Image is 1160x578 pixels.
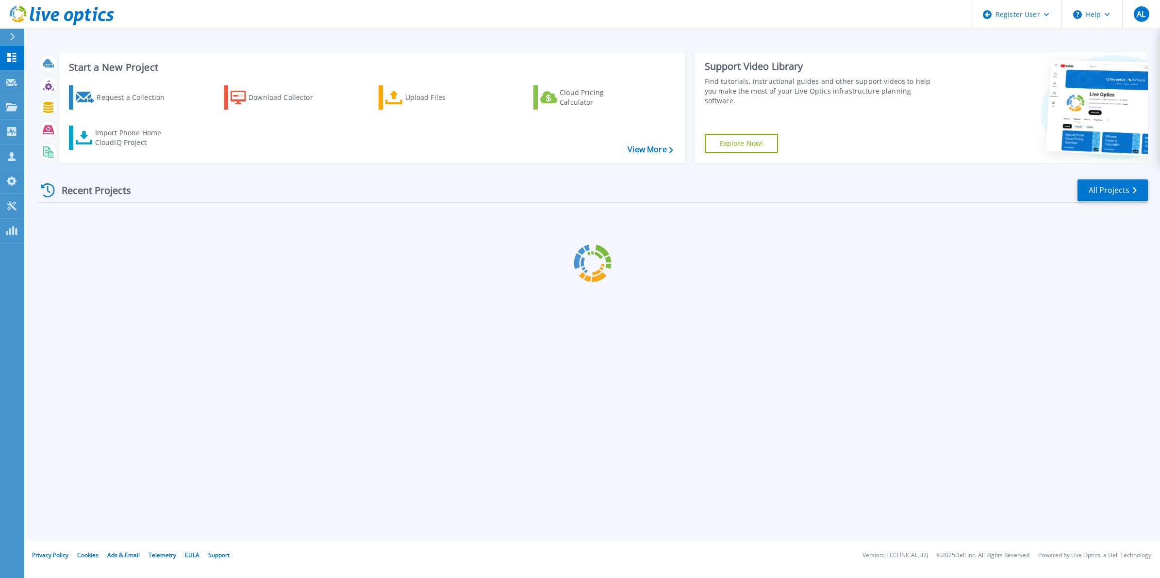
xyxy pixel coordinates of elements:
[185,551,199,559] a: EULA
[1077,179,1148,201] a: All Projects
[249,88,326,107] div: Download Collector
[149,551,176,559] a: Telemetry
[77,551,99,559] a: Cookies
[95,128,171,147] div: Import Phone Home CloudIQ Project
[705,134,779,153] a: Explore Now!
[224,85,332,110] a: Download Collector
[705,77,938,106] div: Find tutorials, instructional guides and other support videos to help you make the most of your L...
[32,551,68,559] a: Privacy Policy
[533,85,642,110] a: Cloud Pricing Calculator
[862,552,928,559] li: Version: [TECHNICAL_ID]
[379,85,487,110] a: Upload Files
[1038,552,1151,559] li: Powered by Live Optics, a Dell Technology
[69,85,177,110] a: Request a Collection
[37,178,144,202] div: Recent Projects
[705,60,938,73] div: Support Video Library
[69,62,673,73] h3: Start a New Project
[560,88,637,107] div: Cloud Pricing Calculator
[1137,10,1145,18] span: AL
[97,88,174,107] div: Request a Collection
[628,145,673,154] a: View More
[937,552,1029,559] li: © 2025 Dell Inc. All Rights Reserved
[208,551,230,559] a: Support
[405,88,483,107] div: Upload Files
[107,551,140,559] a: Ads & Email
